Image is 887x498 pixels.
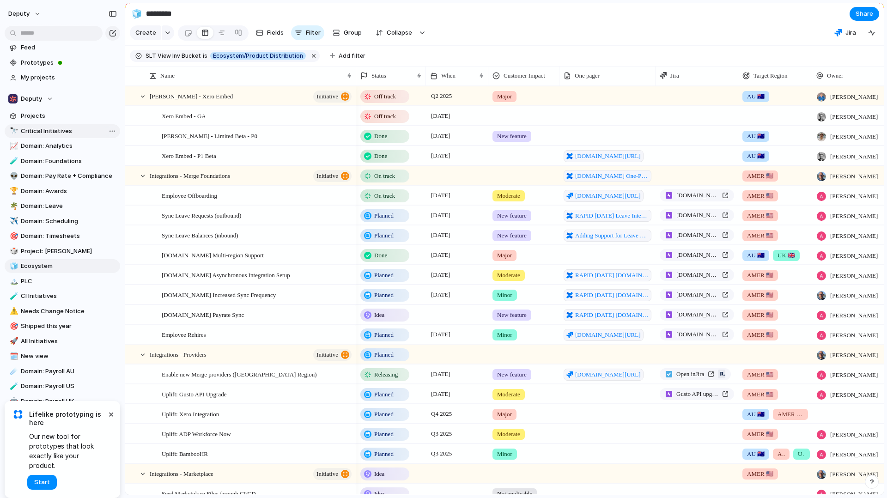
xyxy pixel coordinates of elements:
[497,132,527,141] span: New feature
[5,334,120,348] div: 🚀All Initiatives
[575,171,649,181] span: [DOMAIN_NAME] One-Pager
[10,141,16,152] div: 📈
[660,189,734,201] a: [DOMAIN_NAME] Employee Offboarding Sync
[10,306,16,316] div: ⚠️
[778,410,803,419] span: AMER 🇺🇸
[676,310,718,319] span: [DOMAIN_NAME] Payrate Sync
[10,291,16,302] div: 🧪
[747,430,773,439] span: AMER 🇺🇸
[8,231,18,241] button: 🎯
[747,390,773,399] span: AMER 🇺🇸
[856,9,873,18] span: Share
[8,187,18,196] button: 🏆
[5,154,120,168] div: 🧪Domain: Foundations
[146,52,201,60] span: SLT View Inv Bucket
[747,171,773,181] span: AMER 🇺🇸
[10,381,16,392] div: 🧪
[660,229,734,241] a: [DOMAIN_NAME] Leave Sync
[162,428,231,439] span: Uplift: ADP Workforce Now
[21,277,117,286] span: PLC
[374,251,387,260] span: Done
[5,92,120,106] button: Deputy
[575,71,600,80] span: One pager
[575,152,641,161] span: [DOMAIN_NAME][URL]
[830,112,878,121] span: [PERSON_NAME]
[497,390,520,399] span: Moderate
[29,431,106,470] span: Our new tool for prototypes that look exactly like your product.
[313,170,352,182] button: initiative
[5,124,120,138] div: 🔭Critical Initiatives
[21,111,117,121] span: Projects
[21,231,117,241] span: Domain: Timesheets
[21,367,117,376] span: Domain: Payroll AU
[8,9,30,18] span: deputy
[798,449,805,459] span: UK 🇬🇧
[747,251,765,260] span: AU 🇦🇺
[429,448,454,459] span: Q3 2025
[160,71,175,80] span: Name
[429,249,453,261] span: [DATE]
[130,25,161,40] button: Create
[429,190,453,201] span: [DATE]
[162,329,206,340] span: Employee Rehires
[21,157,117,166] span: Domain: Foundations
[497,370,527,379] span: New feature
[8,307,18,316] button: ⚠️
[575,211,649,220] span: RAPID [DATE] Leave Integrations Use Paylines Instead of Leave Requests
[8,201,18,211] button: 🌴
[313,91,352,103] button: initiative
[575,231,649,240] span: Adding Support for Leave Balance and Pay Rate Syncs
[10,216,16,226] div: ✈️
[162,309,244,320] span: [DOMAIN_NAME] Payrate Sync
[374,112,396,121] span: Off track
[162,130,257,141] span: [PERSON_NAME] - Limited Beta - P0
[8,382,18,391] button: 🧪
[429,428,454,439] span: Q3 2025
[747,291,773,300] span: AMER 🇺🇸
[21,58,117,67] span: Prototypes
[162,249,264,260] span: [DOMAIN_NAME] Multi-region Support
[328,25,366,40] button: Group
[5,379,120,393] div: 🧪Domain: Payroll US
[564,150,644,162] a: [DOMAIN_NAME][URL]
[670,71,679,80] span: Jira
[162,448,208,459] span: Uplift: BambooHR
[374,410,394,419] span: Planned
[374,132,387,141] span: Done
[374,231,394,240] span: Planned
[162,408,219,419] span: Uplift: Xero Integration
[21,397,117,406] span: Domain: Payroll UK
[429,389,453,400] span: [DATE]
[747,191,773,200] span: AMER 🇺🇸
[564,170,651,182] a: [DOMAIN_NAME] One-Pager
[747,449,765,459] span: AU 🇦🇺
[5,289,120,303] a: 🧪CI Initiatives
[8,141,18,151] button: 📈
[497,291,512,300] span: Minor
[374,291,394,300] span: Planned
[374,152,387,161] span: Done
[339,52,365,60] span: Add filter
[105,408,116,419] button: Dismiss
[660,249,734,261] a: [DOMAIN_NAME] Multi-region Support
[10,261,16,272] div: 🧊
[8,367,18,376] button: ☄️
[374,211,394,220] span: Planned
[497,211,527,220] span: New feature
[429,369,453,380] span: [DATE]
[5,109,120,123] a: Projects
[306,28,321,37] span: Filter
[660,289,734,301] a: [DOMAIN_NAME] Increased Sync Frequency
[497,330,512,340] span: Minor
[429,408,454,419] span: Q4 2025
[21,73,117,82] span: My projects
[21,94,42,103] span: Deputy
[850,7,879,21] button: Share
[5,56,120,70] a: Prototypes
[575,370,641,379] span: [DOMAIN_NAME][URL]
[5,259,120,273] a: 🧊Ecosystem
[21,43,117,52] span: Feed
[21,217,117,226] span: Domain: Scheduling
[21,337,117,346] span: All Initiatives
[497,430,520,439] span: Moderate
